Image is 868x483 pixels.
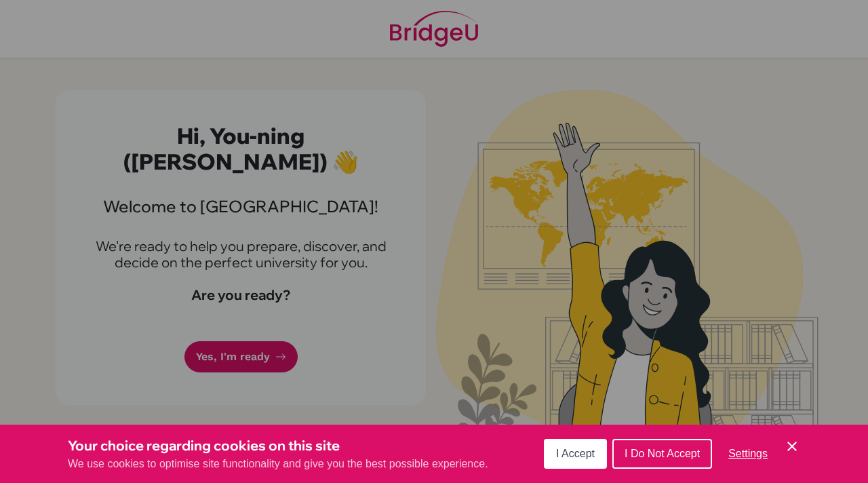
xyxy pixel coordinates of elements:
h3: Your choice regarding cookies on this site [68,436,488,456]
span: I Do Not Accept [625,448,700,459]
p: We use cookies to optimise site functionality and give you the best possible experience. [68,456,488,472]
button: Save and close [784,438,800,455]
span: I Accept [556,448,595,459]
span: Settings [728,448,768,459]
button: Settings [717,440,778,467]
button: I Do Not Accept [612,439,712,469]
button: I Accept [544,439,607,469]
